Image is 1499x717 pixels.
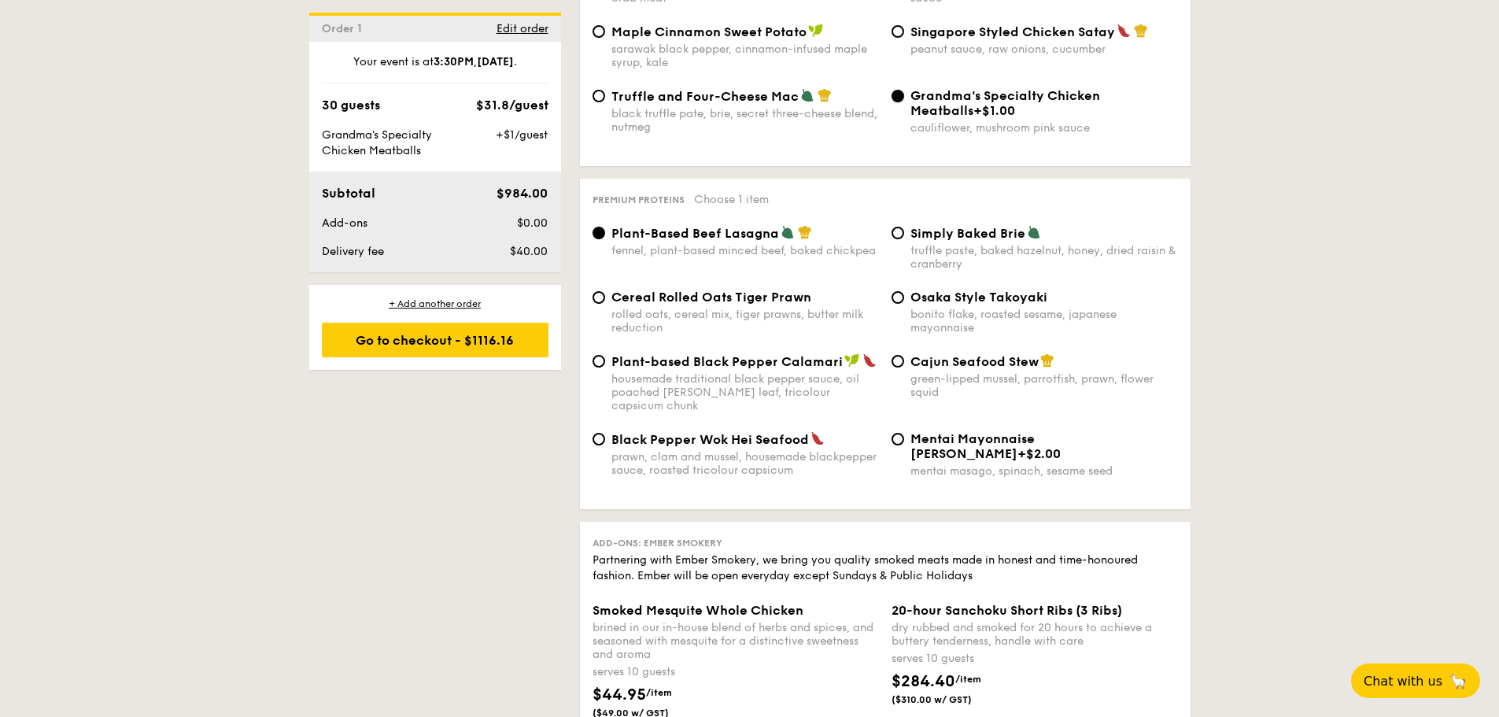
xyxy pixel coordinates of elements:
div: sarawak black pepper, cinnamon-infused maple syrup, kale [611,43,879,69]
input: Cereal Rolled Oats Tiger Prawnrolled oats, cereal mix, tiger prawns, butter milk reduction [593,291,605,304]
div: cauliflower, mushroom pink sauce [910,121,1178,135]
input: Cajun Seafood Stewgreen-lipped mussel, parrotfish, prawn, flower squid [892,355,904,368]
div: Partnering with Ember Smokery, we bring you quality smoked meats made in honest and time-honoured... [593,553,1178,584]
img: icon-spicy.37a8142b.svg [810,431,825,445]
span: $284.40 [892,672,955,691]
img: icon-chef-hat.a58ddaea.svg [798,225,812,239]
span: Choose 1 item [694,193,769,206]
span: /item [646,687,672,698]
div: brined in our in-house blend of herbs and spices, and seasoned with mesquite for a distinctive sw... [593,621,879,661]
input: Black Pepper Wok Hei Seafoodprawn, clam and mussel, housemade blackpepper sauce, roasted tricolou... [593,433,605,445]
div: serves 10 guests [593,664,879,680]
div: Your event is at , . [322,54,548,83]
span: Simply Baked Brie [910,226,1025,241]
input: Osaka Style Takoyakibonito flake, roasted sesame, japanese mayonnaise [892,291,904,304]
span: Mentai Mayonnaise [PERSON_NAME] [910,431,1035,461]
span: 🦙 [1449,672,1468,690]
span: Delivery fee [322,245,384,258]
span: $40.00 [510,245,548,258]
span: 20-hour Sanchoku Short Ribs (3 Ribs) [892,603,1122,618]
input: Plant-Based Beef Lasagnafennel, plant-based minced beef, baked chickpea [593,227,605,239]
span: Chat with us [1364,674,1442,689]
span: Cereal Rolled Oats Tiger Prawn [611,290,811,305]
span: /item [955,674,981,685]
span: Order 1 [322,22,368,35]
img: icon-spicy.37a8142b.svg [862,353,877,368]
input: Grandma's Specialty Chicken Meatballs+$1.00cauliflower, mushroom pink sauce [892,90,904,102]
div: $31.8/guest [476,96,548,115]
div: + Add another order [322,298,548,310]
input: Simply Baked Brietruffle paste, baked hazelnut, honey, dried raisin & cranberry [892,227,904,239]
div: black truffle pate, brie, secret three-cheese blend, nutmeg [611,107,879,134]
span: +$1/guest [496,128,548,142]
span: $44.95 [593,686,646,704]
div: fennel, plant-based minced beef, baked chickpea [611,244,879,257]
span: Black Pepper Wok Hei Seafood [611,432,809,447]
img: icon-chef-hat.a58ddaea.svg [818,88,832,102]
span: +$2.00 [1017,446,1061,461]
img: icon-chef-hat.a58ddaea.svg [1040,353,1054,368]
img: icon-spicy.37a8142b.svg [1117,24,1131,38]
input: Plant-based Black Pepper Calamarihousemade traditional black pepper sauce, oil poached [PERSON_NA... [593,355,605,368]
div: mentai masago, spinach, sesame seed [910,464,1178,478]
input: Mentai Mayonnaise [PERSON_NAME]+$2.00mentai masago, spinach, sesame seed [892,433,904,445]
span: Maple Cinnamon Sweet Potato [611,24,807,39]
span: Osaka Style Takoyaki [910,290,1047,305]
span: Edit order [497,22,548,35]
span: Truffle and Four-Cheese Mac [611,89,799,104]
span: $0.00 [517,216,548,230]
div: 30 guests [322,96,380,115]
div: serves 10 guests [892,651,1178,667]
span: Plant-based Black Pepper Calamari [611,354,843,369]
span: Grandma's Specialty Chicken Meatballs [910,88,1100,118]
span: Plant-Based Beef Lasagna [611,226,779,241]
strong: [DATE] [477,55,514,68]
img: icon-vegetarian.fe4039eb.svg [781,225,795,239]
img: icon-chef-hat.a58ddaea.svg [1134,24,1148,38]
button: Chat with us🦙 [1351,663,1480,698]
strong: 3:30PM [434,55,474,68]
span: Subtotal [322,186,375,201]
span: Add-ons [322,216,367,230]
span: Singapore Styled Chicken Satay [910,24,1115,39]
span: $984.00 [497,186,548,201]
input: Singapore Styled Chicken Sataypeanut sauce, raw onions, cucumber [892,25,904,38]
img: icon-vegetarian.fe4039eb.svg [1027,225,1041,239]
img: icon-vegan.f8ff3823.svg [808,24,824,38]
div: housemade traditional black pepper sauce, oil poached [PERSON_NAME] leaf, tricolour capsicum chunk [611,372,879,412]
span: Smoked Mesquite Whole Chicken [593,603,803,618]
div: truffle paste, baked hazelnut, honey, dried raisin & cranberry [910,244,1178,271]
span: Cajun Seafood Stew [910,354,1039,369]
div: peanut sauce, raw onions, cucumber [910,43,1178,56]
span: Grandma's Specialty Chicken Meatballs [322,128,432,157]
img: icon-vegan.f8ff3823.svg [844,353,860,368]
span: +$1.00 [973,103,1015,118]
div: green-lipped mussel, parrotfish, prawn, flower squid [910,372,1178,399]
span: Add-ons: Ember Smokery [593,538,722,549]
div: dry rubbed and smoked for 20 hours to achieve a buttery tenderness, handle with care [892,621,1178,648]
div: Go to checkout - $1116.16 [322,323,548,357]
input: Maple Cinnamon Sweet Potatosarawak black pepper, cinnamon-infused maple syrup, kale [593,25,605,38]
img: icon-vegetarian.fe4039eb.svg [800,88,814,102]
input: Truffle and Four-Cheese Macblack truffle pate, brie, secret three-cheese blend, nutmeg [593,90,605,102]
div: rolled oats, cereal mix, tiger prawns, butter milk reduction [611,308,879,334]
span: Premium proteins [593,194,685,205]
div: bonito flake, roasted sesame, japanese mayonnaise [910,308,1178,334]
div: prawn, clam and mussel, housemade blackpepper sauce, roasted tricolour capsicum [611,450,879,477]
span: ($310.00 w/ GST) [892,693,999,706]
